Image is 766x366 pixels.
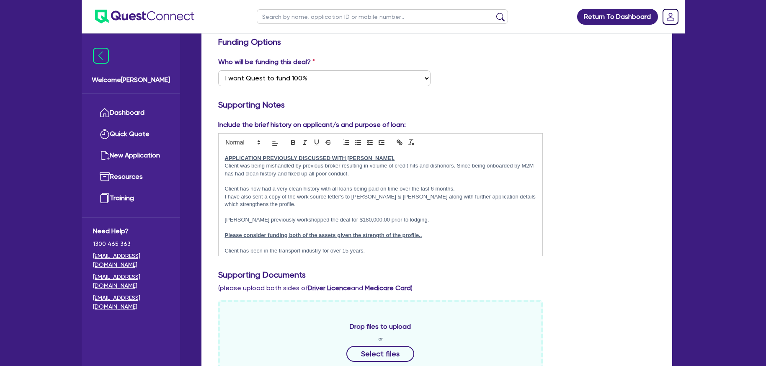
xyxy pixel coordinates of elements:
img: quick-quote [100,129,110,139]
b: Driver Licence [308,284,351,292]
h3: Supporting Notes [218,100,655,110]
label: Who will be funding this deal? [218,57,315,67]
span: 1300 465 363 [93,240,169,248]
span: Drop files to upload [350,322,411,332]
a: Quick Quote [93,124,169,145]
span: (please upload both sides of and ) [218,284,413,292]
a: [EMAIL_ADDRESS][DOMAIN_NAME] [93,252,169,269]
a: Return To Dashboard [577,9,658,25]
a: [EMAIL_ADDRESS][DOMAIN_NAME] [93,273,169,290]
b: Medicare Card [365,284,411,292]
button: Select files [346,346,414,362]
img: icon-menu-close [93,48,109,64]
u: Please consider funding both of the assets given the strength of the profile.. [225,232,422,238]
a: Dashboard [93,102,169,124]
u: APPLICATION PREVIOUSLY DISCUSSED WITH [PERSON_NAME]. [225,155,395,161]
p: [PERSON_NAME] previously workshopped the deal for $180,000.00 prior to lodging. [225,216,536,224]
p: Client was being mishandled by previous broker resulting in volume of credit hits and dishonors. ... [225,162,536,178]
label: Include the brief history on applicant/s and purpose of loan: [218,120,406,130]
a: [EMAIL_ADDRESS][DOMAIN_NAME] [93,294,169,311]
img: quest-connect-logo-blue [95,10,194,23]
h3: Supporting Documents [218,270,655,280]
a: Dropdown toggle [660,6,681,28]
img: training [100,193,110,203]
img: resources [100,172,110,182]
a: Resources [93,166,169,188]
span: Welcome [PERSON_NAME] [92,75,170,85]
p: Client has now had a very clean history with all loans being paid on time over the last 6 months. [225,185,536,193]
span: or [378,335,383,343]
p: I have also sent a copy of the work source letter's to [PERSON_NAME] & [PERSON_NAME] along with f... [225,193,536,209]
img: new-application [100,150,110,160]
a: New Application [93,145,169,166]
p: Client has been in the transport industry for over 15 years. [225,247,536,255]
h3: Funding Options [218,37,655,47]
span: Need Help? [93,226,169,236]
input: Search by name, application ID or mobile number... [257,9,508,24]
a: Training [93,188,169,209]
